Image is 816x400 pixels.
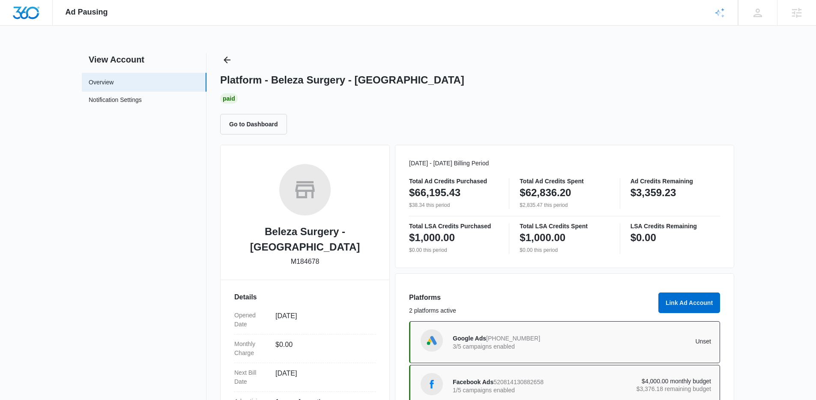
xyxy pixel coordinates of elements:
[486,335,540,342] span: [PHONE_NUMBER]
[658,293,720,313] button: Link Ad Account
[234,224,376,255] h2: Beleza Surgery - [GEOGRAPHIC_DATA]
[582,386,711,392] p: $3,376.18 remaining budget
[520,178,609,184] p: Total Ad Credits Spent
[409,186,460,200] p: $66,195.43
[409,178,499,184] p: Total Ad Credits Purchased
[220,114,287,134] button: Go to Dashboard
[520,231,565,245] p: $1,000.00
[631,223,720,229] p: LSA Credits Remaining
[66,8,108,17] span: Ad Pausing
[520,223,609,229] p: Total LSA Credits Spent
[234,306,376,334] div: Opened Date[DATE]
[453,387,582,393] p: 1/5 campaigns enabled
[631,186,676,200] p: $3,359.23
[409,246,499,254] p: $0.00 this period
[409,201,499,209] p: $38.34 this period
[582,338,711,344] p: Unset
[234,363,376,392] div: Next Bill Date[DATE]
[453,343,582,349] p: 3/5 campaigns enabled
[89,96,142,107] a: Notification Settings
[220,120,292,128] a: Go to Dashboard
[520,201,609,209] p: $2,835.47 this period
[275,311,369,329] dd: [DATE]
[582,378,711,384] p: $4,000.00 monthly budget
[520,246,609,254] p: $0.00 this period
[234,292,376,302] h3: Details
[409,159,720,168] p: [DATE] - [DATE] Billing Period
[234,334,376,363] div: Monthly Charge$0.00
[275,340,369,358] dd: $0.00
[409,321,720,363] a: Google AdsGoogle Ads[PHONE_NUMBER]3/5 campaigns enabledUnset
[493,379,544,385] span: 520814130882658
[409,231,455,245] p: $1,000.00
[409,293,653,303] h3: Platforms
[425,334,438,347] img: Google Ads
[453,379,493,385] span: Facebook Ads
[275,368,369,386] dd: [DATE]
[520,186,571,200] p: $62,836.20
[425,378,438,391] img: Facebook Ads
[409,223,499,229] p: Total LSA Credits Purchased
[89,78,114,87] a: Overview
[631,231,656,245] p: $0.00
[234,340,269,358] dt: Monthly Charge
[631,178,720,184] p: Ad Credits Remaining
[291,257,320,267] p: M184678
[82,53,206,66] h2: View Account
[234,368,269,386] dt: Next Bill Date
[453,335,486,342] span: Google Ads
[409,306,653,315] p: 2 platforms active
[220,93,238,104] div: Paid
[220,53,234,67] button: Back
[220,74,464,87] h1: Platform - Beleza Surgery - [GEOGRAPHIC_DATA]
[234,311,269,329] dt: Opened Date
